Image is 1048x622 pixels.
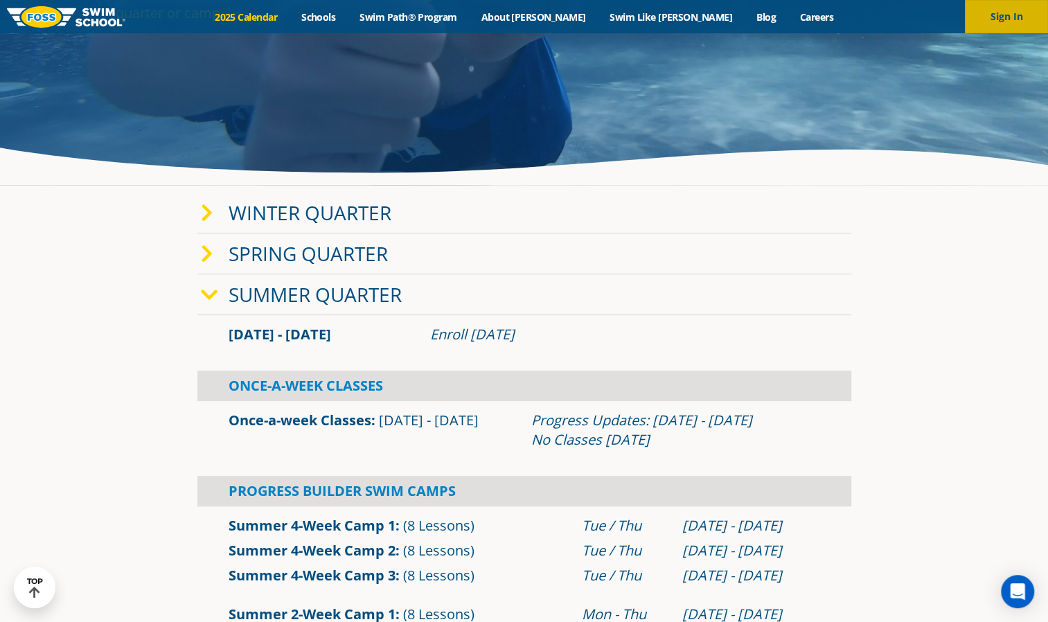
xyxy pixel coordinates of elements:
a: Summer 4-Week Camp 3 [229,566,396,585]
a: Spring Quarter [229,240,388,267]
div: TOP [27,577,43,598]
a: Swim Like [PERSON_NAME] [598,10,745,24]
a: Summer 4-Week Camp 2 [229,541,396,560]
div: Enroll [DATE] [430,325,820,344]
a: Careers [788,10,845,24]
div: Tue / Thu [581,516,668,535]
div: [DATE] - [DATE] [682,566,820,585]
a: Swim Path® Program [348,10,469,24]
div: [DATE] - [DATE] [682,541,820,560]
img: FOSS Swim School Logo [7,6,125,28]
span: [DATE] - [DATE] [379,411,479,429]
div: Progress Builder Swim Camps [197,476,851,506]
a: 2025 Calendar [203,10,290,24]
span: (8 Lessons) [403,516,474,535]
div: Tue / Thu [581,566,668,585]
a: Blog [744,10,788,24]
div: Tue / Thu [581,541,668,560]
div: Once-A-Week Classes [197,371,851,401]
span: (8 Lessons) [403,566,474,585]
a: Once-a-week Classes [229,411,371,429]
a: Summer Quarter [229,281,402,308]
a: Schools [290,10,348,24]
a: Winter Quarter [229,199,391,226]
span: [DATE] - [DATE] [229,325,331,344]
span: (8 Lessons) [403,541,474,560]
a: About [PERSON_NAME] [469,10,598,24]
div: Open Intercom Messenger [1001,575,1034,608]
div: Progress Updates: [DATE] - [DATE] No Classes [DATE] [531,411,820,450]
div: [DATE] - [DATE] [682,516,820,535]
a: Summer 4-Week Camp 1 [229,516,396,535]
